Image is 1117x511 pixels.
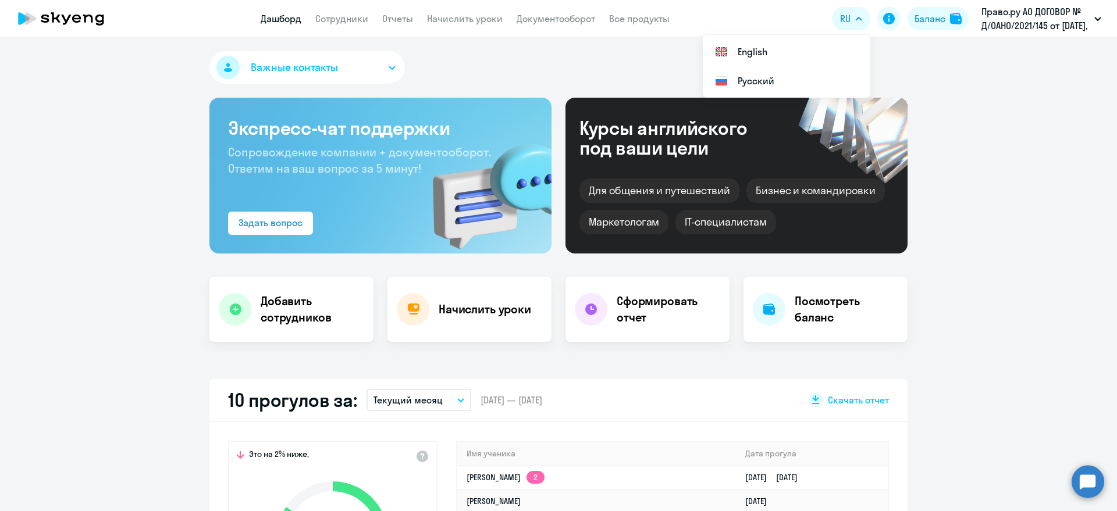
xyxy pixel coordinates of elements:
[373,393,443,407] p: Текущий месяц
[439,301,531,317] h4: Начислить уроки
[981,5,1090,33] p: Право.ру АО ДОГОВОР № Д/OAHO/2021/145 от [DATE], ПРАВО.РУ, АО
[579,118,778,158] div: Курсы английского под ваши цели
[228,116,533,140] h3: Экспресс-чат поддержки
[714,45,728,59] img: English
[467,496,521,506] a: [PERSON_NAME]
[832,7,870,30] button: RU
[950,13,962,24] img: balance
[261,293,364,326] h4: Добавить сотрудников
[908,7,969,30] button: Балансbalance
[675,210,776,234] div: IT-специалистам
[249,449,309,463] span: Это на 2% ниже,
[579,210,668,234] div: Маркетологам
[261,13,301,24] a: Дашборд
[251,60,338,75] span: Важные контакты
[382,13,413,24] a: Отчеты
[228,212,313,235] button: Задать вопрос
[467,472,545,483] a: [PERSON_NAME]2
[579,178,739,203] div: Для общения и путешествий
[517,13,595,24] a: Документооборот
[367,389,471,411] button: Текущий месяц
[228,145,491,176] span: Сопровождение компании + документооборот. Ответим на ваш вопрос за 5 минут!
[427,13,503,24] a: Начислить уроки
[714,74,728,88] img: Русский
[457,442,736,466] th: Имя ученика
[527,471,545,484] app-skyeng-badge: 2
[736,442,888,466] th: Дата прогула
[228,388,357,412] h2: 10 прогулов за:
[239,216,303,230] div: Задать вопрос
[609,13,670,24] a: Все продукты
[915,12,945,26] div: Баланс
[745,472,807,483] a: [DATE][DATE]
[795,293,898,326] h4: Посмотреть баланс
[828,394,889,406] span: Скачать отчет
[315,13,368,24] a: Сотрудники
[416,123,552,253] img: bg-img
[745,496,776,506] a: [DATE]
[746,178,885,203] div: Бизнес и командировки
[840,12,851,26] span: RU
[617,293,720,326] h4: Сформировать отчет
[209,51,405,84] button: Важные контакты
[481,394,542,406] span: [DATE] — [DATE]
[976,5,1107,33] button: Право.ру АО ДОГОВОР № Д/OAHO/2021/145 от [DATE], ПРАВО.РУ, АО
[703,35,870,98] ul: RU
